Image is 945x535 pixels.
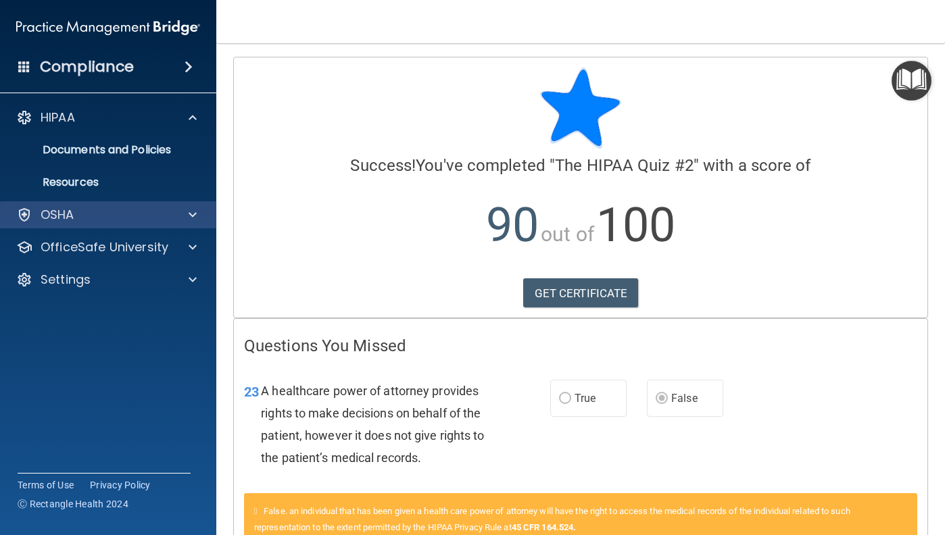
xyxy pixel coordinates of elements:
span: 23 [244,384,259,400]
span: True [575,392,596,405]
a: Privacy Policy [90,478,151,492]
span: out of [541,222,594,246]
img: blue-star-rounded.9d042014.png [540,68,621,149]
span: False. an individual that has been given a health care power of attorney will have the right to a... [254,506,850,532]
h4: You've completed " " with a score of [244,157,917,174]
img: PMB logo [16,14,200,41]
p: Settings [41,272,91,288]
p: Resources [9,176,193,189]
span: Ⓒ Rectangle Health 2024 [18,497,128,511]
span: 90 [486,197,539,253]
a: OfficeSafe University [16,239,197,255]
a: GET CERTIFICATE [523,278,639,308]
a: OSHA [16,207,197,223]
span: Success! [350,156,416,175]
span: A healthcare power of attorney provides rights to make decisions on behalf of the patient, howeve... [261,384,484,465]
button: Open Resource Center [892,61,931,101]
p: Documents and Policies [9,143,193,157]
span: 100 [596,197,675,253]
h4: Questions You Missed [244,337,917,355]
input: True [559,394,571,404]
span: False [671,392,698,405]
input: False [656,394,668,404]
a: HIPAA [16,109,197,126]
a: 45 CFR 164.524. [512,522,577,532]
p: HIPAA [41,109,75,126]
a: Settings [16,272,197,288]
h4: Compliance [40,57,134,76]
span: The HIPAA Quiz #2 [555,156,694,175]
p: OSHA [41,207,74,223]
a: Terms of Use [18,478,74,492]
p: OfficeSafe University [41,239,168,255]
